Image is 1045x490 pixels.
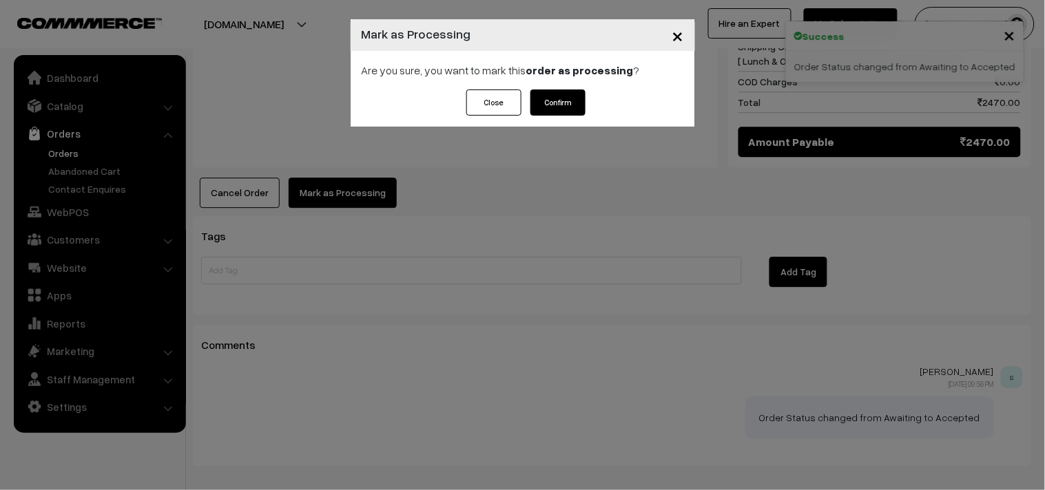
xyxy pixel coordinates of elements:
[672,22,684,47] span: ×
[526,63,634,77] strong: order as processing
[661,14,695,56] button: Close
[466,89,521,116] button: Close
[351,51,695,89] div: Are you sure, you want to mark this ?
[362,25,471,43] h4: Mark as Processing
[530,89,586,116] button: Confirm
